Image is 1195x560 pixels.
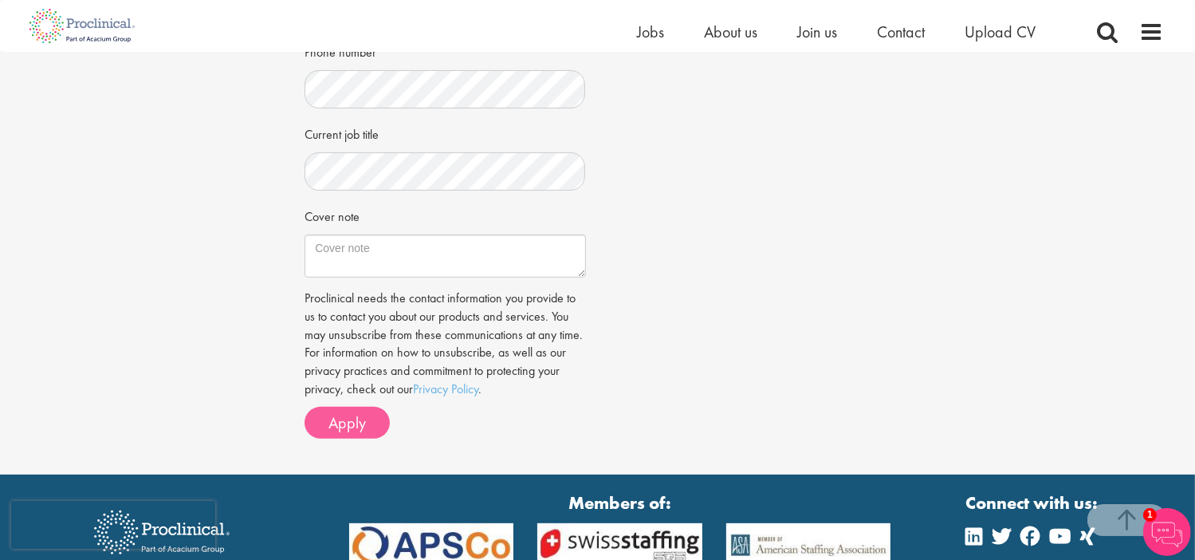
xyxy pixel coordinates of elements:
[1143,508,1191,556] img: Chatbot
[1143,508,1157,522] span: 1
[965,491,1101,515] strong: Connect with us:
[305,407,390,439] button: Apply
[965,22,1036,42] a: Upload CV
[638,22,665,42] a: Jobs
[328,412,366,433] span: Apply
[413,381,478,397] a: Privacy Policy
[705,22,758,42] a: About us
[305,290,585,399] p: Proclinical needs the contact information you provide to us to contact you about our products and...
[349,491,891,515] strong: Members of:
[798,22,838,42] a: Join us
[305,120,379,144] label: Current job title
[305,203,360,227] label: Cover note
[878,22,926,42] a: Contact
[11,501,215,549] iframe: reCAPTCHA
